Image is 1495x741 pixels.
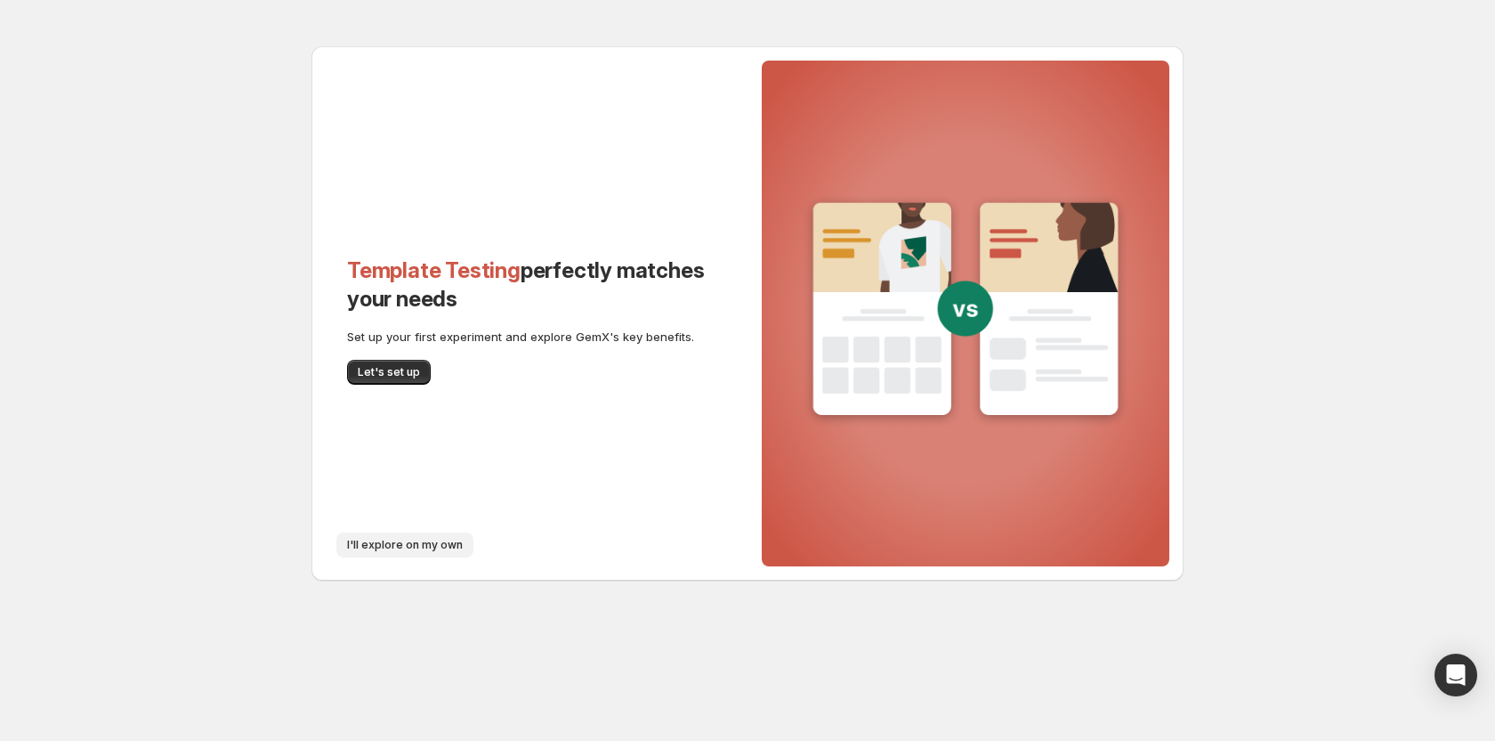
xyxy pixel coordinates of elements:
[358,365,420,379] span: Let's set up
[801,192,1130,431] img: template-testing-guide-bg
[347,538,463,552] span: I'll explore on my own
[347,256,712,313] h2: perfectly matches your needs
[347,360,431,385] button: Let's set up
[1434,654,1477,696] div: Open Intercom Messenger
[347,328,712,346] p: Set up your first experiment and explore GemX's key benefits.
[347,257,521,283] span: Template Testing
[336,533,473,558] button: I'll explore on my own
